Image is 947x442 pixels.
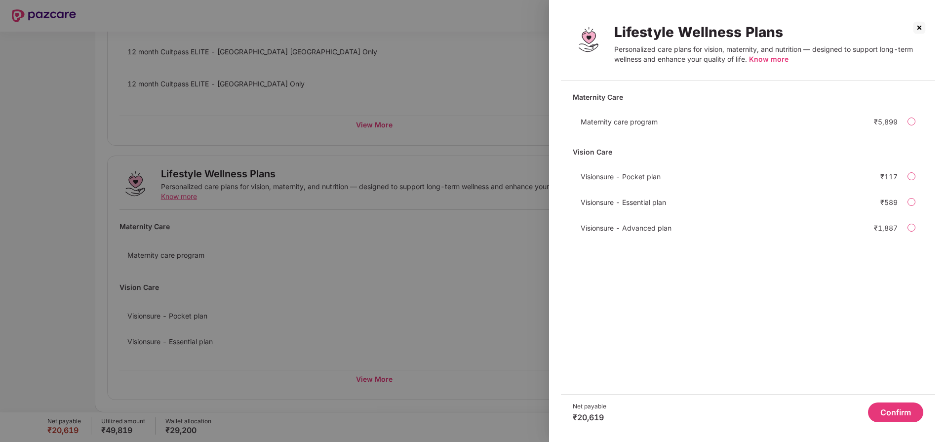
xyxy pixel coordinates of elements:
[880,198,898,206] div: ₹589
[749,55,789,63] span: Know more
[874,118,898,126] div: ₹5,899
[581,118,658,126] span: Maternity care program
[581,198,666,206] span: Visionsure - Essential plan
[573,402,606,410] div: Net payable
[581,172,661,181] span: Visionsure - Pocket plan
[573,143,923,161] div: Vision Care
[573,88,923,106] div: Maternity Care
[614,24,923,40] div: Lifestyle Wellness Plans
[581,224,671,232] span: Visionsure - Advanced plan
[880,172,898,181] div: ₹117
[573,24,604,55] img: Lifestyle Wellness Plans
[868,402,923,422] button: Confirm
[911,20,927,36] img: svg+xml;base64,PHN2ZyBpZD0iQ3Jvc3MtMzJ4MzIiIHhtbG5zPSJodHRwOi8vd3d3LnczLm9yZy8yMDAwL3N2ZyIgd2lkdG...
[614,44,923,64] div: Personalized care plans for vision, maternity, and nutrition — designed to support long-term well...
[573,412,606,422] div: ₹20,619
[874,224,898,232] div: ₹1,887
